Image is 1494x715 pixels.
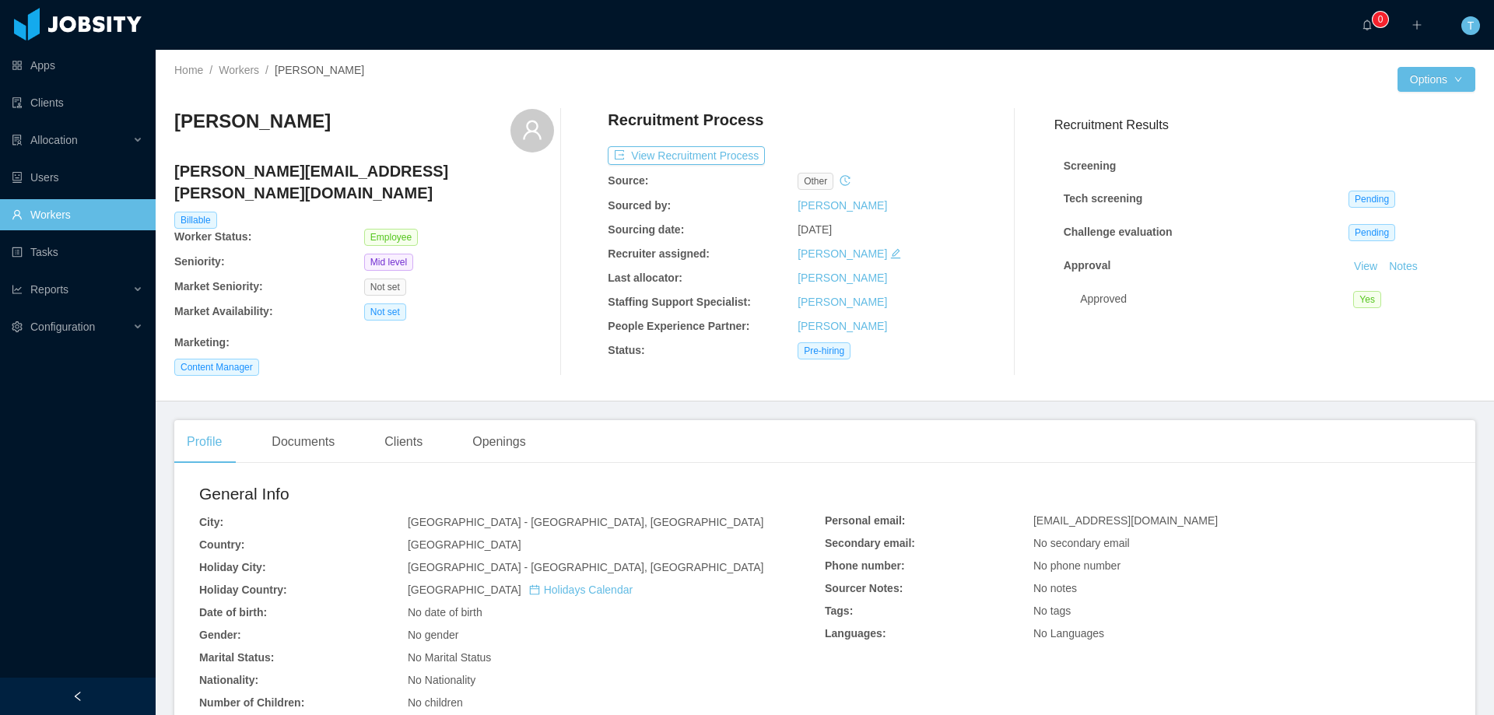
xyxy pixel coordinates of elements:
[174,109,331,134] h3: [PERSON_NAME]
[608,149,765,162] a: icon: exportView Recruitment Process
[1064,159,1117,172] strong: Screening
[1412,19,1422,30] i: icon: plus
[174,212,217,229] span: Billable
[174,280,263,293] b: Market Seniority:
[825,582,903,594] b: Sourcer Notes:
[12,135,23,145] i: icon: solution
[608,199,671,212] b: Sourced by:
[798,320,887,332] a: [PERSON_NAME]
[12,237,143,268] a: icon: profileTasks
[1064,192,1143,205] strong: Tech screening
[265,64,268,76] span: /
[12,50,143,81] a: icon: appstoreApps
[199,584,287,596] b: Holiday Country:
[798,296,887,308] a: [PERSON_NAME]
[199,651,274,664] b: Marital Status:
[798,223,832,236] span: [DATE]
[798,173,833,190] span: other
[1383,258,1424,276] button: Notes
[1468,16,1475,35] span: T
[275,64,364,76] span: [PERSON_NAME]
[199,538,244,551] b: Country:
[825,537,915,549] b: Secondary email:
[825,559,905,572] b: Phone number:
[364,279,406,296] span: Not set
[174,230,251,243] b: Worker Status:
[174,255,225,268] b: Seniority:
[199,674,258,686] b: Nationality:
[1373,12,1388,27] sup: 0
[608,174,648,187] b: Source:
[199,606,267,619] b: Date of birth:
[840,175,850,186] i: icon: history
[199,516,223,528] b: City:
[608,320,749,332] b: People Experience Partner:
[174,336,230,349] b: Marketing :
[30,134,78,146] span: Allocation
[1362,19,1373,30] i: icon: bell
[1033,559,1120,572] span: No phone number
[219,64,259,76] a: Workers
[1054,115,1475,135] h3: Recruitment Results
[364,229,418,246] span: Employee
[1033,514,1218,527] span: [EMAIL_ADDRESS][DOMAIN_NAME]
[364,303,406,321] span: Not set
[1033,582,1077,594] span: No notes
[12,162,143,193] a: icon: robotUsers
[209,64,212,76] span: /
[30,283,68,296] span: Reports
[890,248,901,259] i: icon: edit
[174,160,554,204] h4: [PERSON_NAME][EMAIL_ADDRESS][PERSON_NAME][DOMAIN_NAME]
[259,420,347,464] div: Documents
[408,516,763,528] span: [GEOGRAPHIC_DATA] - [GEOGRAPHIC_DATA], [GEOGRAPHIC_DATA]
[1398,67,1475,92] button: Optionsicon: down
[608,296,751,308] b: Staffing Support Specialist:
[174,305,273,317] b: Market Availability:
[798,247,887,260] a: [PERSON_NAME]
[12,199,143,230] a: icon: userWorkers
[199,629,241,641] b: Gender:
[608,344,644,356] b: Status:
[174,420,234,464] div: Profile
[1353,291,1381,308] span: Yes
[199,482,825,506] h2: General Info
[1348,191,1395,208] span: Pending
[1080,291,1353,307] div: Approved
[408,606,482,619] span: No date of birth
[608,223,684,236] b: Sourcing date:
[30,321,95,333] span: Configuration
[372,420,435,464] div: Clients
[174,359,259,376] span: Content Manager
[1033,603,1450,619] div: No tags
[364,254,413,271] span: Mid level
[12,321,23,332] i: icon: setting
[529,584,633,596] a: icon: calendarHolidays Calendar
[408,674,475,686] span: No Nationality
[408,696,463,709] span: No children
[1348,260,1383,272] a: View
[12,284,23,295] i: icon: line-chart
[608,272,682,284] b: Last allocator:
[408,629,458,641] span: No gender
[529,584,540,595] i: icon: calendar
[1348,224,1395,241] span: Pending
[798,342,850,359] span: Pre-hiring
[199,696,304,709] b: Number of Children:
[408,651,491,664] span: No Marital Status
[1064,259,1111,272] strong: Approval
[408,584,633,596] span: [GEOGRAPHIC_DATA]
[460,420,538,464] div: Openings
[174,64,203,76] a: Home
[1064,226,1173,238] strong: Challenge evaluation
[12,87,143,118] a: icon: auditClients
[1033,627,1104,640] span: No Languages
[608,146,765,165] button: icon: exportView Recruitment Process
[608,109,763,131] h4: Recruitment Process
[408,538,521,551] span: [GEOGRAPHIC_DATA]
[1033,537,1130,549] span: No secondary email
[521,119,543,141] i: icon: user
[825,627,886,640] b: Languages:
[825,514,906,527] b: Personal email:
[798,272,887,284] a: [PERSON_NAME]
[798,199,887,212] a: [PERSON_NAME]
